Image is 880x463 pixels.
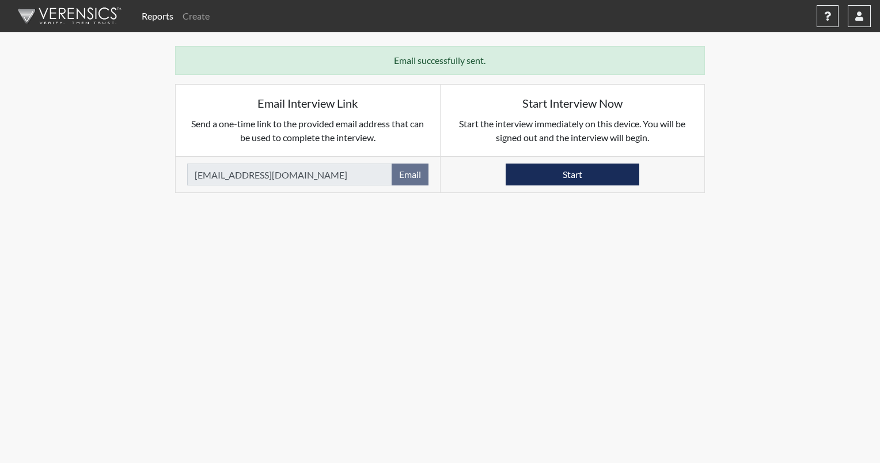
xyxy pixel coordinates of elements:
[187,54,693,67] p: Email successfully sent.
[452,96,693,110] h5: Start Interview Now
[506,164,639,185] button: Start
[137,5,178,28] a: Reports
[187,96,428,110] h5: Email Interview Link
[187,164,392,185] input: Email Address
[178,5,214,28] a: Create
[452,117,693,145] p: Start the interview immediately on this device. You will be signed out and the interview will begin.
[187,117,428,145] p: Send a one-time link to the provided email address that can be used to complete the interview.
[392,164,428,185] button: Email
